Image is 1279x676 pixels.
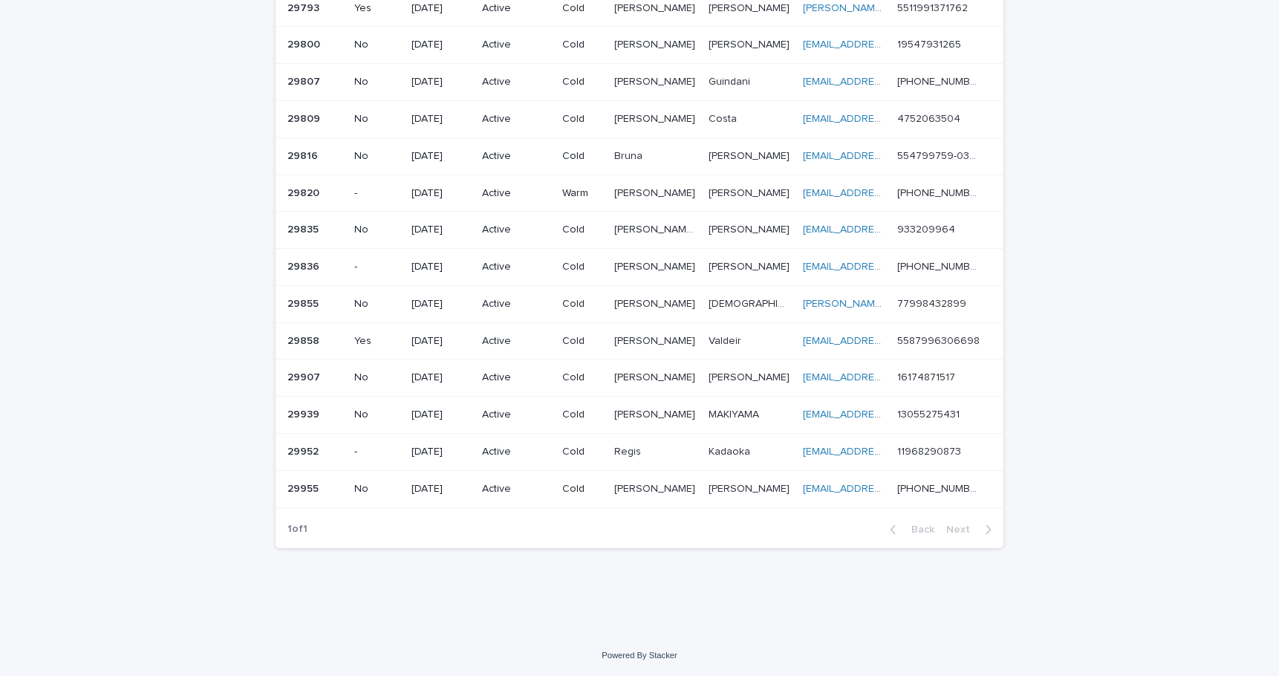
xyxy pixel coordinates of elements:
[287,295,322,311] p: 29855
[482,298,550,311] p: Active
[562,409,602,421] p: Cold
[562,446,602,458] p: Cold
[614,368,698,384] p: [PERSON_NAME]
[287,443,322,458] p: 29952
[709,443,753,458] p: Kadaoka
[709,480,793,495] p: [PERSON_NAME]
[411,483,470,495] p: [DATE]
[482,483,550,495] p: Active
[614,295,698,311] p: PEDRO CAETANO
[411,335,470,348] p: [DATE]
[614,147,645,163] p: Bruna
[614,443,644,458] p: Regis
[897,73,983,88] p: [PHONE_NUMBER]
[287,73,323,88] p: 29807
[897,36,964,51] p: 19547931265
[614,221,700,236] p: Matondo Clara David Miguel
[709,36,793,51] p: [PERSON_NAME]
[354,187,400,200] p: -
[411,113,470,126] p: [DATE]
[803,188,971,198] a: [EMAIL_ADDRESS][DOMAIN_NAME]
[562,39,602,51] p: Cold
[897,368,958,384] p: 16174871517
[803,114,971,124] a: [EMAIL_ADDRESS][DOMAIN_NAME]
[411,150,470,163] p: [DATE]
[354,261,400,273] p: -
[411,187,470,200] p: [DATE]
[287,368,323,384] p: 29907
[276,249,1003,286] tr: 2983629836 -[DATE]ActiveCold[PERSON_NAME][PERSON_NAME] [PERSON_NAME][PERSON_NAME] [EMAIL_ADDRESS]...
[709,184,793,200] p: [PERSON_NAME]
[482,371,550,384] p: Active
[276,470,1003,507] tr: 2995529955 No[DATE]ActiveCold[PERSON_NAME][PERSON_NAME] [PERSON_NAME][PERSON_NAME] [EMAIL_ADDRESS...
[354,76,400,88] p: No
[354,446,400,458] p: -
[411,2,470,15] p: [DATE]
[614,332,698,348] p: Valdeir dos Santos Silva
[354,113,400,126] p: No
[482,113,550,126] p: Active
[897,295,969,311] p: 77998432899
[709,73,753,88] p: Guindani
[287,480,322,495] p: 29955
[562,76,602,88] p: Cold
[276,511,319,547] p: 1 of 1
[709,258,793,273] p: [PERSON_NAME]
[276,27,1003,64] tr: 2980029800 No[DATE]ActiveCold[PERSON_NAME][PERSON_NAME] [PERSON_NAME][PERSON_NAME] [EMAIL_ADDRESS...
[803,39,971,50] a: [EMAIL_ADDRESS][DOMAIN_NAME]
[897,258,983,273] p: +55 55999778293
[411,261,470,273] p: [DATE]
[803,151,971,161] a: [EMAIL_ADDRESS][DOMAIN_NAME]
[411,224,470,236] p: [DATE]
[614,110,698,126] p: [PERSON_NAME]
[897,332,983,348] p: 5587996306698
[287,406,322,421] p: 29939
[482,224,550,236] p: Active
[354,483,400,495] p: No
[354,39,400,51] p: No
[276,175,1003,212] tr: 2982029820 -[DATE]ActiveWarm[PERSON_NAME][PERSON_NAME] [PERSON_NAME][PERSON_NAME] [EMAIL_ADDRESS]...
[411,409,470,421] p: [DATE]
[411,39,470,51] p: [DATE]
[709,295,794,311] p: JESUS DA CONCEICAO
[482,39,550,51] p: Active
[276,285,1003,322] tr: 2985529855 No[DATE]ActiveCold[PERSON_NAME][PERSON_NAME] [DEMOGRAPHIC_DATA][PERSON_NAME][DEMOGRAPH...
[709,368,793,384] p: [PERSON_NAME]
[562,2,602,15] p: Cold
[897,406,963,421] p: 13055275431
[287,332,322,348] p: 29858
[614,480,698,495] p: [PERSON_NAME]
[709,332,744,348] p: Valdeir
[482,2,550,15] p: Active
[803,299,1052,309] a: [PERSON_NAME][EMAIL_ADDRESS][DOMAIN_NAME]
[411,76,470,88] p: [DATE]
[287,36,323,51] p: 29800
[562,371,602,384] p: Cold
[897,480,983,495] p: [PHONE_NUMBER]
[276,434,1003,471] tr: 2995229952 -[DATE]ActiveColdRegisRegis KadaokaKadaoka [EMAIL_ADDRESS][DOMAIN_NAME] 11968290873119...
[803,261,971,272] a: [EMAIL_ADDRESS][DOMAIN_NAME]
[709,110,740,126] p: Costa
[354,224,400,236] p: No
[940,523,1003,536] button: Next
[562,187,602,200] p: Warm
[287,184,322,200] p: 29820
[562,113,602,126] p: Cold
[354,409,400,421] p: No
[614,406,698,421] p: [PERSON_NAME]
[709,406,762,421] p: MAKIYAMA
[276,64,1003,101] tr: 2980729807 No[DATE]ActiveCold[PERSON_NAME][PERSON_NAME] GuindaniGuindani [EMAIL_ADDRESS][DOMAIN_N...
[411,446,470,458] p: [DATE]
[897,221,958,236] p: 933209964
[803,77,971,87] a: [EMAIL_ADDRESS][DOMAIN_NAME]
[602,651,677,660] a: Powered By Stacker
[562,150,602,163] p: Cold
[614,36,698,51] p: [PERSON_NAME]
[276,212,1003,249] tr: 2983529835 No[DATE]ActiveCold[PERSON_NAME] [PERSON_NAME][PERSON_NAME] [PERSON_NAME] [PERSON_NAME]...
[482,335,550,348] p: Active
[482,187,550,200] p: Active
[803,224,971,235] a: [EMAIL_ADDRESS][DOMAIN_NAME]
[803,372,1052,383] a: [EMAIL_ADDRESS][PERSON_NAME][DOMAIN_NAME]
[562,298,602,311] p: Cold
[803,3,1052,13] a: [PERSON_NAME][EMAIL_ADDRESS][DOMAIN_NAME]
